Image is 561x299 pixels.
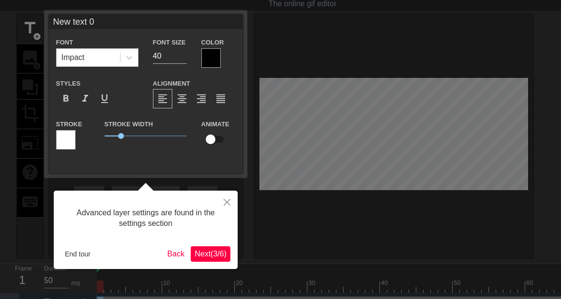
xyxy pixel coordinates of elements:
span: Next ( 3 / 6 ) [195,250,227,258]
button: Back [164,246,189,262]
div: Advanced layer settings are found in the settings section [61,198,230,239]
button: Close [216,191,238,213]
button: Next [191,246,230,262]
button: End tour [61,247,94,261]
